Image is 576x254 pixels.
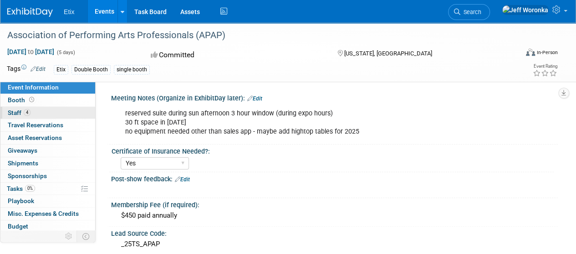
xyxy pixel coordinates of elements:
[114,65,150,75] div: single booth
[64,8,74,15] span: Etix
[0,157,95,169] a: Shipments
[533,64,557,69] div: Event Rating
[8,121,63,129] span: Travel Reservations
[8,197,34,204] span: Playbook
[8,172,47,179] span: Sponsorships
[0,170,95,182] a: Sponsorships
[0,183,95,195] a: Tasks0%
[536,49,558,56] div: In-Person
[8,134,62,141] span: Asset Reservations
[112,144,554,156] div: Certificate of Insurance Needed?:
[118,209,551,223] div: $450 paid annually
[26,48,35,55] span: to
[0,94,95,106] a: Booth
[8,84,59,91] span: Event Information
[502,5,549,15] img: Jeff Woronka
[7,64,46,75] td: Tags
[526,49,535,56] img: Format-Inperson.png
[0,119,95,131] a: Travel Reservations
[0,195,95,207] a: Playbook
[8,159,38,167] span: Shipments
[8,210,79,217] span: Misc. Expenses & Credits
[460,9,481,15] span: Search
[8,147,37,154] span: Giveaways
[0,132,95,144] a: Asset Reservations
[61,230,77,242] td: Personalize Event Tab Strip
[8,109,31,116] span: Staff
[25,185,35,192] span: 0%
[27,96,36,103] span: Booth not reserved yet
[7,185,35,192] span: Tasks
[0,81,95,94] a: Event Information
[8,96,36,104] span: Booth
[24,109,31,116] span: 4
[448,4,490,20] a: Search
[31,66,46,72] a: Edit
[0,107,95,119] a: Staff4
[77,230,96,242] td: Toggle Event Tabs
[7,48,55,56] span: [DATE] [DATE]
[148,47,322,63] div: Committed
[71,65,111,75] div: Double Booth
[118,237,551,251] div: _25TS_APAP
[344,50,432,57] span: [US_STATE], [GEOGRAPHIC_DATA]
[56,50,75,55] span: (5 days)
[8,223,28,230] span: Budget
[175,176,190,183] a: Edit
[247,95,262,102] a: Edit
[0,144,95,157] a: Giveaways
[0,220,95,233] a: Budget
[54,65,68,75] div: Etix
[4,27,511,44] div: Association of Performing Arts Professionals (APAP)
[111,91,558,103] div: Meeting Notes (Organize in ExhibitDay later):
[111,227,558,238] div: Lead Source Code:
[0,208,95,220] a: Misc. Expenses & Credits
[111,198,558,209] div: Membership Fee (if required):
[7,8,53,17] img: ExhibitDay
[119,105,469,141] div: reserved suite during sun afternoon 3 hour window (during expo hours) 30 ft space in [DATE] no eq...
[111,172,558,184] div: Post-show feedback:
[477,47,558,61] div: Event Format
